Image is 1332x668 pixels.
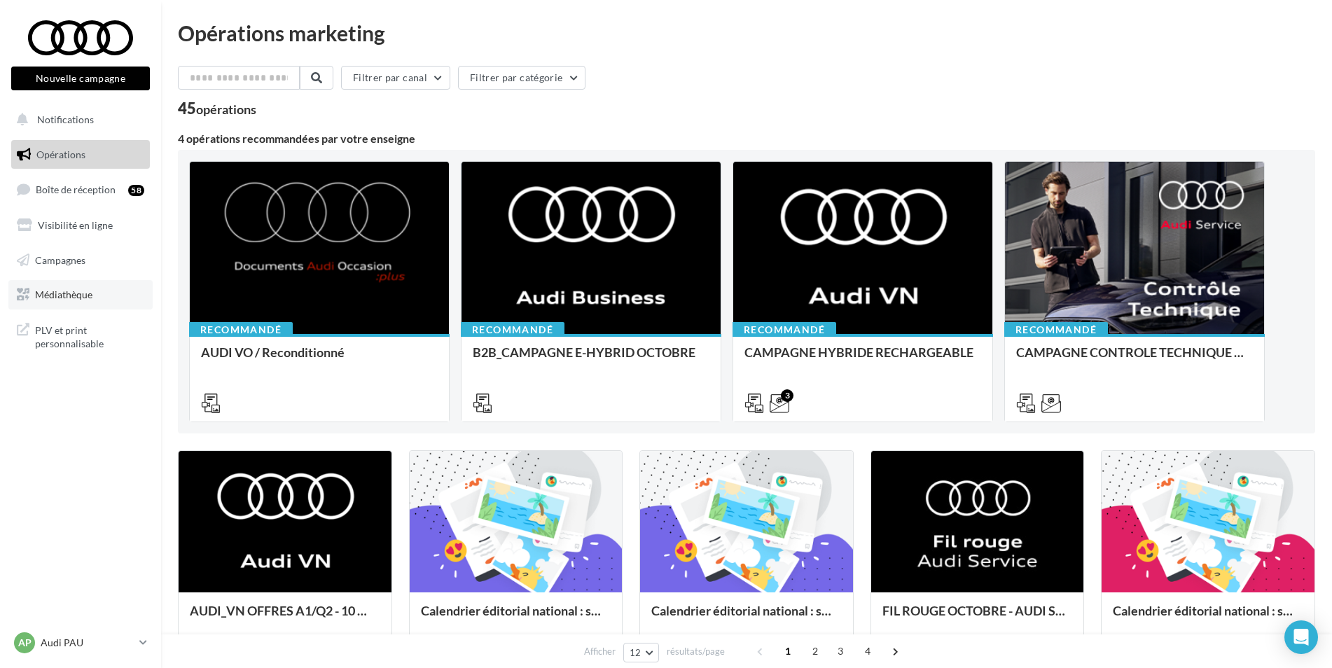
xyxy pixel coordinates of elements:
[11,629,150,656] a: AP Audi PAU
[1113,604,1303,632] div: Calendrier éditorial national : semaine du 22.09 au 28.09
[882,604,1073,632] div: FIL ROUGE OCTOBRE - AUDI SERVICE
[35,288,92,300] span: Médiathèque
[744,345,981,373] div: CAMPAGNE HYBRIDE RECHARGEABLE
[190,604,380,632] div: AUDI_VN OFFRES A1/Q2 - 10 au 31 octobre
[829,640,852,662] span: 3
[178,22,1315,43] div: Opérations marketing
[38,219,113,231] span: Visibilité en ligne
[178,101,256,116] div: 45
[35,253,85,265] span: Campagnes
[196,103,256,116] div: opérations
[8,211,153,240] a: Visibilité en ligne
[733,322,836,338] div: Recommandé
[1004,322,1108,338] div: Recommandé
[8,280,153,309] a: Médiathèque
[36,148,85,160] span: Opérations
[36,183,116,195] span: Boîte de réception
[458,66,585,90] button: Filtrer par catégorie
[11,67,150,90] button: Nouvelle campagne
[341,66,450,90] button: Filtrer par canal
[667,645,725,658] span: résultats/page
[128,185,144,196] div: 58
[189,322,293,338] div: Recommandé
[856,640,879,662] span: 4
[37,113,94,125] span: Notifications
[630,647,641,658] span: 12
[201,345,438,373] div: AUDI VO / Reconditionné
[781,389,793,402] div: 3
[18,636,32,650] span: AP
[8,174,153,204] a: Boîte de réception58
[584,645,616,658] span: Afficher
[41,636,134,650] p: Audi PAU
[8,105,147,134] button: Notifications
[777,640,799,662] span: 1
[35,321,144,351] span: PLV et print personnalisable
[623,643,659,662] button: 12
[1016,345,1253,373] div: CAMPAGNE CONTROLE TECHNIQUE 25€ OCTOBRE
[421,604,611,632] div: Calendrier éditorial national : semaine du 06.10 au 12.10
[804,640,826,662] span: 2
[8,140,153,169] a: Opérations
[473,345,709,373] div: B2B_CAMPAGNE E-HYBRID OCTOBRE
[8,246,153,275] a: Campagnes
[8,315,153,356] a: PLV et print personnalisable
[178,133,1315,144] div: 4 opérations recommandées par votre enseigne
[1284,620,1318,654] div: Open Intercom Messenger
[461,322,564,338] div: Recommandé
[651,604,842,632] div: Calendrier éditorial national : semaine du 29.09 au 05.10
